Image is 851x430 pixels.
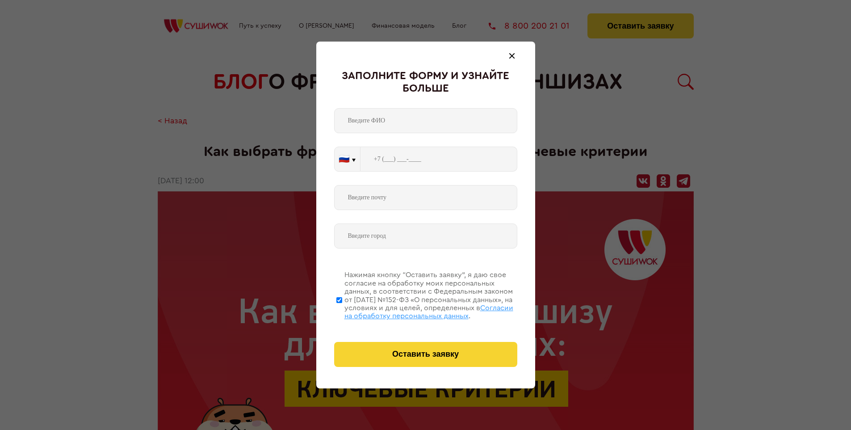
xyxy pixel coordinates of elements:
button: Оставить заявку [334,342,517,367]
input: Введите город [334,223,517,249]
div: Нажимая кнопку “Оставить заявку”, я даю свое согласие на обработку моих персональных данных, в со... [344,271,517,320]
input: Введите почту [334,185,517,210]
button: 🇷🇺 [335,147,360,171]
div: Заполните форму и узнайте больше [334,70,517,95]
span: Согласии на обработку персональных данных [344,304,513,320]
input: Введите ФИО [334,108,517,133]
input: +7 (___) ___-____ [361,147,517,172]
